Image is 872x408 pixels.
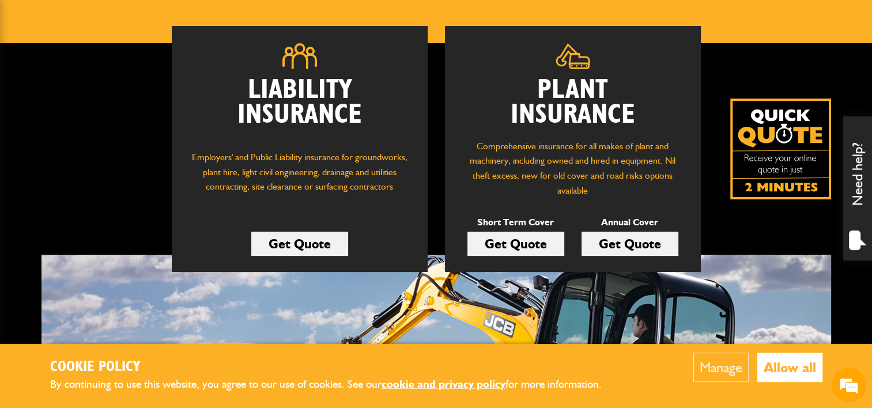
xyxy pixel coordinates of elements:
a: Get Quote [582,232,678,256]
p: Annual Cover [582,215,678,230]
input: Enter your email address [15,141,210,166]
div: Need help? [843,116,872,260]
p: Comprehensive insurance for all makes of plant and machinery, including owned and hired in equipm... [462,139,684,198]
a: cookie and privacy policy [382,377,505,391]
a: Get Quote [251,232,348,256]
h2: Cookie Policy [50,358,621,376]
a: Get your insurance quote isn just 2-minutes [730,99,831,199]
h2: Liability Insurance [189,78,410,139]
input: Enter your phone number [15,175,210,200]
button: Allow all [757,353,822,382]
div: Chat with us now [60,65,194,80]
a: Get Quote [467,232,564,256]
div: Minimize live chat window [189,6,217,33]
h2: Plant Insurance [462,78,684,127]
input: Enter your last name [15,107,210,132]
p: By continuing to use this website, you agree to our use of cookies. See our for more information. [50,376,621,394]
img: d_20077148190_company_1631870298795_20077148190 [20,64,48,80]
p: Employers' and Public Liability insurance for groundworks, plant hire, light civil engineering, d... [189,150,410,205]
textarea: Type your message and hit 'Enter' [15,209,210,310]
img: Quick Quote [730,99,831,199]
em: Start Chat [157,320,209,335]
button: Manage [693,353,749,382]
p: Short Term Cover [467,215,564,230]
